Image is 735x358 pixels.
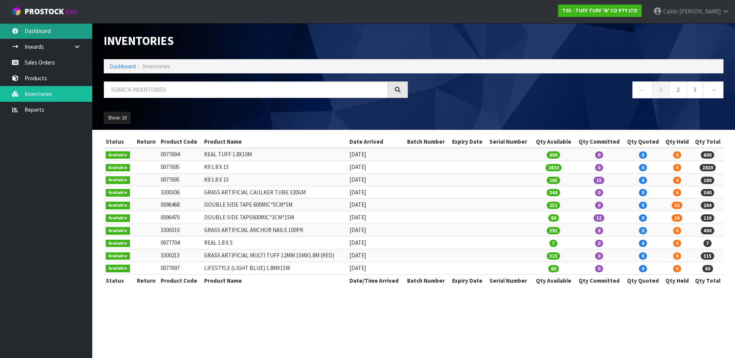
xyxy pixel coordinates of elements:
[348,199,405,211] td: [DATE]
[692,274,723,287] th: Qty Total
[134,136,159,148] th: Return
[672,214,682,222] span: 24
[547,177,560,184] span: 165
[652,81,670,98] a: 1
[639,240,647,247] span: 0
[159,211,203,224] td: 0096470
[595,151,603,159] span: 0
[25,7,64,17] span: ProStock
[106,214,130,222] span: Available
[639,252,647,260] span: 0
[575,274,624,287] th: Qty Committed
[450,136,487,148] th: Expiry Date
[673,240,681,247] span: 0
[639,164,647,171] span: 0
[639,151,647,159] span: 0
[348,249,405,262] td: [DATE]
[547,252,560,260] span: 315
[202,148,348,161] td: REAL TUFF 1.8X10M
[202,237,348,249] td: REAL 1.8 X 5
[159,136,203,148] th: Product Code
[348,262,405,274] td: [DATE]
[672,202,682,209] span: 32
[663,8,678,15] span: Caitlin
[548,265,559,272] span: 60
[595,227,603,234] span: 8
[662,136,692,148] th: Qty Held
[545,164,562,171] span: 2820
[548,214,559,222] span: 84
[110,63,136,70] a: Dashboard
[202,199,348,211] td: DOUBLE SIDE TAPE 600MIC*5CM*5M
[673,227,681,234] span: 0
[701,202,714,209] span: 264
[202,211,348,224] td: DOUBLE SIDE TAPE600MIC*3CM*15M
[106,164,130,172] span: Available
[701,177,714,184] span: 180
[669,81,687,98] a: 2
[632,81,653,98] a: ←
[595,240,603,247] span: 0
[65,8,77,16] small: WMS
[348,186,405,199] td: [DATE]
[595,164,603,171] span: 0
[106,151,130,159] span: Available
[639,265,647,272] span: 0
[673,189,681,196] span: 0
[202,224,348,237] td: GRASS ARTIFICIAL ANCHOR NAILS 100PK
[639,189,647,196] span: 0
[12,7,21,16] img: cube-alt.png
[703,81,723,98] a: →
[202,274,348,287] th: Product Name
[639,227,647,234] span: 0
[701,227,714,234] span: 400
[202,173,348,186] td: K9 1.8 X 15
[106,227,130,235] span: Available
[673,164,681,171] span: 0
[143,63,170,70] span: Inventories
[701,214,714,222] span: 120
[700,164,716,171] span: 2820
[639,202,647,209] span: 0
[106,265,130,272] span: Available
[202,161,348,173] td: K9 1.8 X 15
[701,252,714,260] span: 315
[348,148,405,161] td: [DATE]
[679,8,721,15] span: [PERSON_NAME]
[106,252,130,260] span: Available
[348,237,405,249] td: [DATE]
[673,151,681,159] span: 0
[104,274,134,287] th: Status
[106,189,130,197] span: Available
[104,112,131,124] button: Show: 10
[159,274,203,287] th: Product Code
[134,274,159,287] th: Return
[487,136,532,148] th: Serial Number
[701,189,714,196] span: 340
[692,136,723,148] th: Qty Total
[639,177,647,184] span: 0
[595,189,603,196] span: 0
[595,202,603,209] span: 0
[104,136,134,148] th: Status
[159,237,203,249] td: 0077704
[702,265,713,272] span: 60
[348,224,405,237] td: [DATE]
[624,274,662,287] th: Qty Quoted
[673,177,681,184] span: 0
[348,211,405,224] td: [DATE]
[532,274,575,287] th: Qty Available
[104,35,408,48] h1: Inventories
[202,186,348,199] td: GRASS ARTIFICIAL CAULKER TUBE 320GM
[159,199,203,211] td: 0096468
[594,177,604,184] span: 15
[159,262,203,274] td: 0077697
[348,136,405,148] th: Date Arrived
[159,173,203,186] td: 0077695
[348,161,405,173] td: [DATE]
[532,136,575,148] th: Qty Available
[673,265,681,272] span: 0
[547,227,560,234] span: 392
[202,136,348,148] th: Product Name
[202,249,348,262] td: GRASS ARTIFICIAL MULTI TUFF 12MM 15MX1.8M (RED)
